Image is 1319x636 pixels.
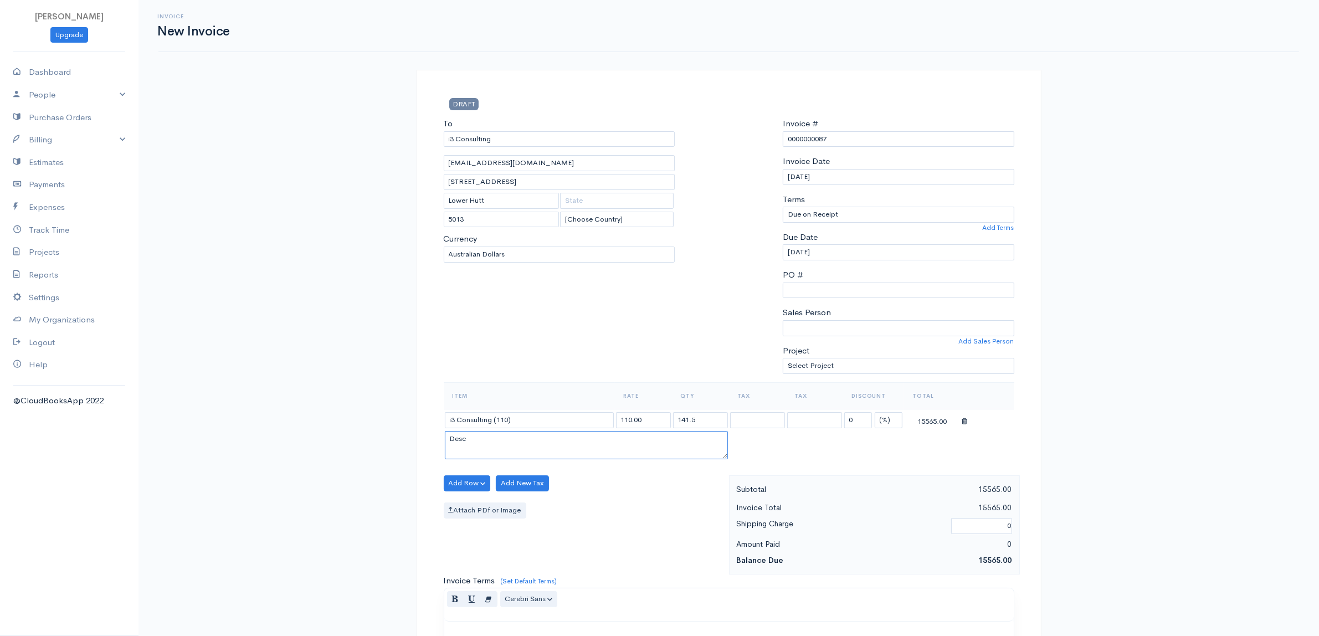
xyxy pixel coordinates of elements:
[480,591,497,607] button: Remove Font Style (CTRL+\)
[444,155,675,171] input: Email
[157,13,230,19] h6: Invoice
[50,27,88,43] a: Upgrade
[500,591,558,607] button: Font Family
[496,475,549,491] button: Add New Tax
[783,306,831,319] label: Sales Person
[13,394,125,407] div: @CloudBooksApp 2022
[729,382,786,409] th: Tax
[904,382,961,409] th: Total
[501,577,557,586] a: (Set Default Terms)
[731,501,875,515] div: Invoice Total
[874,501,1018,515] div: 15565.00
[447,591,464,607] button: Bold (CTRL+B)
[983,223,1014,233] a: Add Terms
[444,193,560,209] input: City
[783,117,818,130] label: Invoice #
[444,233,478,245] label: Currency
[444,174,675,190] input: Address
[444,575,495,587] label: Invoice Terms
[157,24,230,38] h1: New Invoice
[959,336,1014,346] a: Add Sales Person
[979,555,1012,565] span: 15565.00
[874,537,1018,551] div: 0
[615,382,672,409] th: Rate
[783,193,805,206] label: Terms
[444,117,453,130] label: To
[672,382,729,409] th: Qty
[731,537,875,551] div: Amount Paid
[874,483,1018,496] div: 15565.00
[444,382,615,409] th: Item
[783,269,803,281] label: PO #
[444,212,560,228] input: Zip
[737,555,784,565] strong: Balance Due
[783,244,1014,260] input: dd-mm-yyyy
[449,98,479,110] span: DRAFT
[35,11,104,22] span: [PERSON_NAME]
[843,382,904,409] th: Discount
[444,475,491,491] button: Add Row
[731,483,875,496] div: Subtotal
[786,382,843,409] th: Tax
[445,412,614,428] input: Item Name
[464,591,481,607] button: Underline (CTRL+U)
[505,594,546,603] span: Cerebri Sans
[783,155,830,168] label: Invoice Date
[444,502,526,519] label: Attach PDf or Image
[783,345,809,357] label: Project
[783,231,818,244] label: Due Date
[783,169,1014,185] input: dd-mm-yyyy
[560,193,674,209] input: State
[731,517,946,535] div: Shipping Charge
[444,131,675,147] input: Client Name
[905,413,960,427] div: 15565.00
